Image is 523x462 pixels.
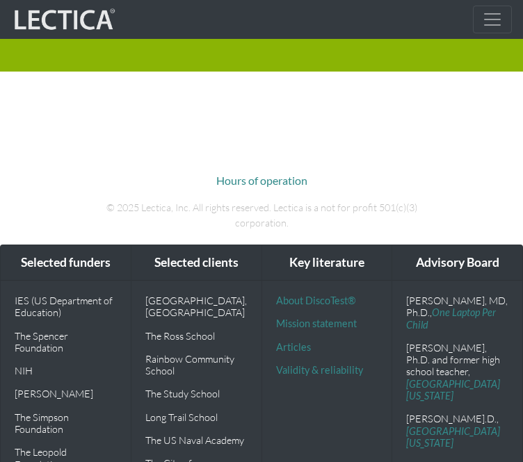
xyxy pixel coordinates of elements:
p: IES (US Department of Education) [15,295,117,319]
p: The Study School [145,388,248,399]
div: Selected funders [1,245,131,281]
p: The US Naval Academy [145,434,248,446]
a: [GEOGRAPHIC_DATA][US_STATE] [406,378,500,402]
p: [PERSON_NAME].D., [406,413,508,449]
p: Rainbow Community School [145,353,248,377]
p: The Ross School [145,330,248,342]
a: Articles [276,341,311,353]
p: © 2025 Lectica, Inc. All rights reserved. Lectica is a not for profit 501(c)(3) corporation. [84,200,439,230]
div: Advisory Board [392,245,522,281]
p: The Simpson Foundation [15,411,117,436]
p: [GEOGRAPHIC_DATA], [GEOGRAPHIC_DATA] [145,295,248,319]
p: NIH [15,365,117,377]
a: Hours of operation [216,174,307,187]
div: Selected clients [131,245,261,281]
p: [PERSON_NAME], MD, Ph.D., [406,295,508,331]
a: One Laptop Per Child [406,306,496,330]
p: Long Trail School [145,411,248,423]
p: [PERSON_NAME] [15,388,117,399]
a: Validity & reliability [276,364,363,376]
div: Key literature [262,245,392,281]
button: Toggle navigation [473,6,512,33]
a: About DiscoTest® [276,295,355,306]
p: [PERSON_NAME], Ph.D. and former high school teacher, [406,342,508,402]
img: lecticalive [11,6,115,33]
a: Mission statement [276,317,357,329]
p: The Spencer Foundation [15,330,117,354]
a: [GEOGRAPHIC_DATA][US_STATE] [406,425,500,449]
